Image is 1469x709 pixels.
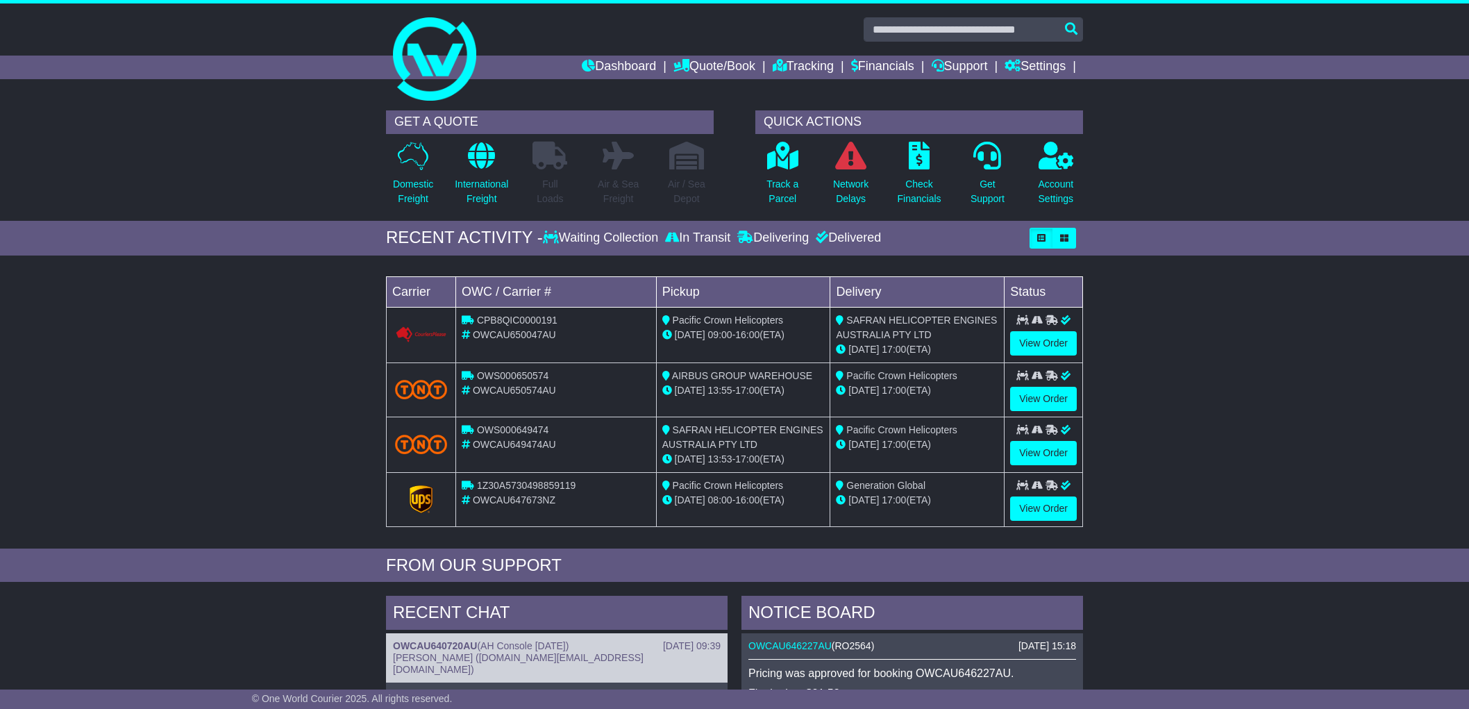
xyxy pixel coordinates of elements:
span: 1Z30A5730498859119 [477,480,576,491]
span: Pacific Crown Helicopters [846,370,957,381]
div: Delivered [812,231,881,246]
td: Carrier [387,276,456,307]
p: Full Loads [532,177,567,206]
span: 13:55 [708,385,732,396]
div: FROM OUR SUPPORT [386,556,1083,576]
span: SAFRAN HELICOPTER ENGINES AUSTRALIA PTY LTD [836,315,997,340]
span: OWCAU647673NZ [473,494,555,506]
a: OWCAU640720AU [393,640,477,651]
p: International Freight [455,177,508,206]
span: OWCAU650047AU [473,329,556,340]
p: Final price: $21.53. [748,687,1076,700]
td: Pickup [656,276,830,307]
a: Settings [1005,56,1066,79]
span: 13:53 [708,453,732,465]
span: [DATE] [848,385,879,396]
div: (ETA) [836,437,998,452]
span: 17:00 [735,385,759,396]
a: OWCAU646227AU [748,640,832,651]
span: [DATE] [675,385,705,396]
div: (ETA) [836,342,998,357]
a: Support [932,56,988,79]
a: NetworkDelays [832,141,869,214]
span: [DATE] [675,329,705,340]
a: GetSupport [970,141,1005,214]
div: [DATE] 09:39 [663,640,721,652]
a: View Order [1010,331,1077,356]
span: Generation Global [846,480,925,491]
p: Network Delays [833,177,868,206]
span: Pacific Crown Helicopters [846,424,957,435]
div: - (ETA) [662,383,825,398]
span: 17:00 [735,453,759,465]
a: AccountSettings [1038,141,1075,214]
div: In Transit [662,231,734,246]
td: OWC / Carrier # [456,276,657,307]
span: [DATE] [675,494,705,506]
span: 17:00 [882,385,906,396]
p: Air & Sea Freight [598,177,639,206]
div: ( ) [748,640,1076,652]
span: RO2564 [835,640,871,651]
span: CPB8QIC0000191 [477,315,557,326]
span: 17:00 [882,439,906,450]
a: View Order [1010,441,1077,465]
span: OWCAU649474AU [473,439,556,450]
div: NOTICE BOARD [741,596,1083,633]
a: View Order [1010,387,1077,411]
span: 08:00 [708,494,732,506]
a: InternationalFreight [454,141,509,214]
div: ( ) [393,640,721,652]
a: Track aParcel [766,141,799,214]
span: OWS000649474 [477,424,549,435]
span: OWS000650574 [477,370,549,381]
p: Account Settings [1039,177,1074,206]
p: Check Financials [898,177,941,206]
div: - (ETA) [662,493,825,508]
p: Air / Sea Depot [668,177,705,206]
span: Pacific Crown Helicopters [673,480,784,491]
p: Pricing was approved for booking OWCAU646227AU. [748,667,1076,680]
div: RECENT CHAT [386,596,728,633]
p: Get Support [971,177,1005,206]
span: 17:00 [882,494,906,506]
span: [DATE] [848,439,879,450]
img: TNT_Domestic.png [395,380,447,399]
a: Dashboard [582,56,656,79]
div: - (ETA) [662,452,825,467]
a: Tracking [773,56,834,79]
a: Quote/Book [673,56,755,79]
td: Status [1005,276,1083,307]
p: Domestic Freight [393,177,433,206]
span: 16:00 [735,329,759,340]
img: TNT_Domestic.png [395,435,447,453]
span: [DATE] [848,494,879,506]
div: (ETA) [836,493,998,508]
span: AH Console [DATE] [480,640,566,651]
span: SAFRAN HELICOPTER ENGINES AUSTRALIA PTY LTD [662,424,823,450]
span: [DATE] [675,453,705,465]
td: Delivery [830,276,1005,307]
span: AIRBUS GROUP WAREHOUSE [672,370,812,381]
div: GET A QUOTE [386,110,714,134]
div: - (ETA) [662,328,825,342]
div: QUICK ACTIONS [755,110,1083,134]
span: 17:00 [882,344,906,355]
p: Track a Parcel [766,177,798,206]
span: Pacific Crown Helicopters [673,315,784,326]
img: GetCarrierServiceLogo [410,485,433,513]
span: 16:00 [735,494,759,506]
span: © One World Courier 2025. All rights reserved. [252,693,453,704]
span: 09:00 [708,329,732,340]
a: View Order [1010,497,1077,521]
a: DomesticFreight [392,141,434,214]
div: Waiting Collection [543,231,662,246]
div: Delivering [734,231,812,246]
span: OWCAU650574AU [473,385,556,396]
a: CheckFinancials [897,141,942,214]
span: [PERSON_NAME] ([DOMAIN_NAME][EMAIL_ADDRESS][DOMAIN_NAME]) [393,652,644,675]
a: Financials [851,56,914,79]
img: GetCarrierServiceLogo [395,326,447,343]
div: [DATE] 15:18 [1018,640,1076,652]
div: (ETA) [836,383,998,398]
